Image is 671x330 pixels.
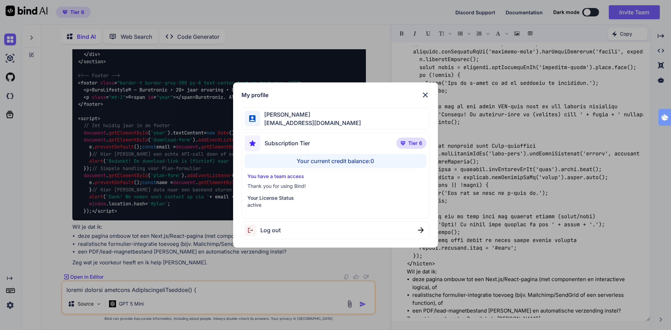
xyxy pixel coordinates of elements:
[408,140,422,147] span: Tier 6
[247,195,424,201] p: Your License Status
[247,201,424,208] p: active
[247,173,424,180] p: You have a team access
[265,139,310,147] span: Subscription Tier
[421,91,430,99] img: close
[245,154,427,168] div: Your current credit balance: 0
[418,227,424,233] img: close
[260,110,361,119] span: [PERSON_NAME]
[260,119,361,127] span: [EMAIL_ADDRESS][DOMAIN_NAME]
[245,135,260,151] img: subscription
[260,226,281,234] span: Log out
[401,141,405,145] img: premium
[249,115,256,122] img: profile
[247,183,424,190] p: Thank you for using Bind!
[245,225,260,236] img: logout
[241,91,268,99] h1: My profile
